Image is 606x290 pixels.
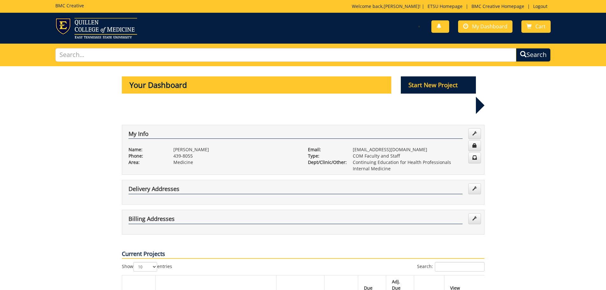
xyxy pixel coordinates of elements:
[122,262,172,272] label: Show entries
[353,159,478,166] p: Continuing Education for Health Professionals
[468,3,527,9] a: BMC Creative Homepage
[129,153,164,159] p: Phone:
[353,153,478,159] p: COM Faculty and Staff
[417,262,484,272] label: Search:
[55,3,84,8] h5: BMC Creative
[133,262,157,272] select: Showentries
[122,76,392,94] p: Your Dashboard
[122,250,484,259] p: Current Projects
[129,186,463,194] h4: Delivery Addresses
[129,131,463,139] h4: My Info
[468,183,481,194] a: Edit Addresses
[173,146,298,153] p: [PERSON_NAME]
[308,159,343,166] p: Dept/Clinic/Other:
[521,20,551,33] a: Cart
[401,76,476,94] p: Start New Project
[458,20,512,33] a: My Dashboard
[129,159,164,166] p: Area:
[173,159,298,166] p: Medicine
[173,153,298,159] p: 439-8055
[468,128,481,139] a: Edit Info
[308,153,343,159] p: Type:
[384,3,419,9] a: [PERSON_NAME]
[55,18,137,39] img: ETSU logo
[353,146,478,153] p: [EMAIL_ADDRESS][DOMAIN_NAME]
[530,3,551,9] a: Logout
[468,152,481,163] a: Change Communication Preferences
[129,216,463,224] h4: Billing Addresses
[55,48,517,62] input: Search...
[472,23,507,30] span: My Dashboard
[401,82,476,88] a: Start New Project
[435,262,484,272] input: Search:
[468,140,481,151] a: Change Password
[353,166,478,172] p: Internal Medicine
[535,23,546,30] span: Cart
[129,146,164,153] p: Name:
[516,48,551,62] button: Search
[424,3,466,9] a: ETSU Homepage
[352,3,551,10] p: Welcome back, ! | | |
[468,213,481,224] a: Edit Addresses
[308,146,343,153] p: Email:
